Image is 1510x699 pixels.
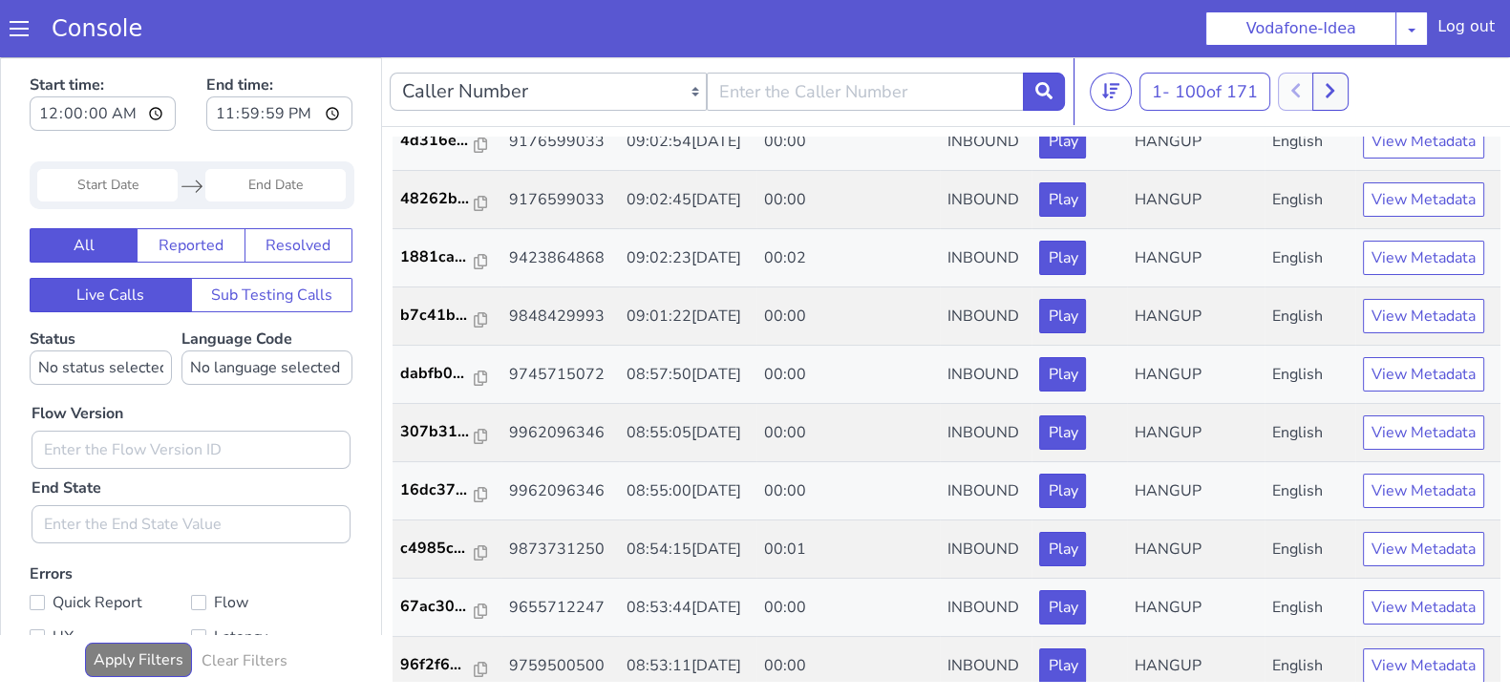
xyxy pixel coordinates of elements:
[245,171,352,205] button: Resolved
[1363,67,1484,101] button: View Metadata
[400,305,475,328] p: dabfb0...
[1265,580,1355,638] td: English
[1265,230,1355,288] td: English
[32,448,351,486] input: Enter the End State Value
[400,479,494,502] a: c4985c...
[756,347,941,405] td: 00:00
[756,288,941,347] td: 00:00
[1363,183,1484,218] button: View Metadata
[501,288,619,347] td: 9745715072
[1039,300,1086,334] button: Play
[400,363,494,386] a: 307b31...
[1039,475,1086,509] button: Play
[619,521,756,580] td: 08:53:44[DATE]
[191,532,352,559] label: Flow
[501,230,619,288] td: 9848429993
[191,566,352,593] label: Latency
[30,532,191,559] label: Quick Report
[400,596,494,619] a: 96f2f6...
[1127,54,1265,114] td: HANGUP
[1363,358,1484,392] button: View Metadata
[940,521,1031,580] td: INBOUND
[1127,463,1265,521] td: HANGUP
[1265,54,1355,114] td: English
[756,54,941,114] td: 00:00
[1127,347,1265,405] td: HANGUP
[30,566,191,593] label: UX
[1039,183,1086,218] button: Play
[1127,114,1265,172] td: HANGUP
[940,580,1031,638] td: INBOUND
[1437,15,1495,46] div: Log out
[32,419,101,442] label: End State
[1039,242,1086,276] button: Play
[619,114,756,172] td: 09:02:45[DATE]
[1127,172,1265,230] td: HANGUP
[206,11,352,79] label: End time:
[400,130,475,153] p: 48262b...
[1265,521,1355,580] td: English
[1127,230,1265,288] td: HANGUP
[1363,242,1484,276] button: View Metadata
[1039,591,1086,625] button: Play
[400,72,494,95] a: 4d316e...
[940,230,1031,288] td: INBOUND
[30,11,176,79] label: Start time:
[400,596,475,619] p: 96f2f6...
[32,345,123,368] label: Flow Version
[1363,533,1484,567] button: View Metadata
[1265,347,1355,405] td: English
[400,130,494,153] a: 48262b...
[501,114,619,172] td: 9176599033
[619,405,756,463] td: 08:55:00[DATE]
[400,246,475,269] p: b7c41b...
[37,112,178,144] input: Start Date
[707,15,1024,53] input: Enter the Caller Number
[1039,358,1086,392] button: Play
[1265,114,1355,172] td: English
[501,580,619,638] td: 9759500500
[85,585,192,620] button: Apply Filters
[619,54,756,114] td: 09:02:54[DATE]
[137,171,245,205] button: Reported
[1265,463,1355,521] td: English
[501,463,619,521] td: 9873731250
[501,54,619,114] td: 9176599033
[400,72,475,95] p: 4d316e...
[756,230,941,288] td: 00:00
[30,39,176,74] input: Start time:
[756,463,941,521] td: 00:01
[940,54,1031,114] td: INBOUND
[1363,591,1484,625] button: View Metadata
[940,405,1031,463] td: INBOUND
[619,463,756,521] td: 08:54:15[DATE]
[1265,288,1355,347] td: English
[756,521,941,580] td: 00:00
[940,114,1031,172] td: INBOUND
[400,188,475,211] p: 1881ca...
[1039,67,1086,101] button: Play
[940,172,1031,230] td: INBOUND
[1039,416,1086,451] button: Play
[400,363,475,386] p: 307b31...
[940,288,1031,347] td: INBOUND
[756,114,941,172] td: 00:00
[30,293,172,328] select: Status
[501,347,619,405] td: 9962096346
[400,538,494,561] a: 67ac30...
[400,305,494,328] a: dabfb0...
[619,347,756,405] td: 08:55:05[DATE]
[191,221,353,255] button: Sub Testing Calls
[30,271,172,328] label: Status
[202,595,287,613] h6: Clear Filters
[756,580,941,638] td: 00:00
[1363,125,1484,159] button: View Metadata
[1139,15,1270,53] button: 1- 100of 171
[1205,11,1396,46] button: Vodafone-Idea
[181,271,352,328] label: Language Code
[1265,172,1355,230] td: English
[501,521,619,580] td: 9655712247
[400,421,475,444] p: 16dc37...
[400,188,494,211] a: 1881ca...
[1039,125,1086,159] button: Play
